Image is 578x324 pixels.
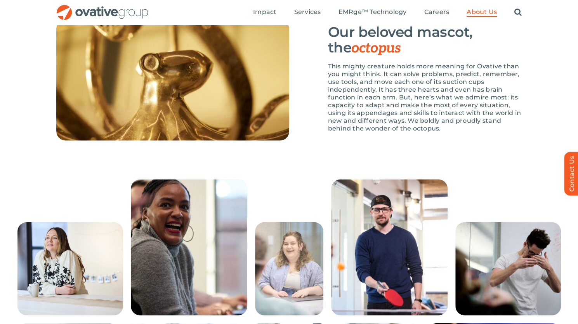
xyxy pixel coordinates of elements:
[351,40,401,57] span: octopus
[328,63,522,132] p: This mighty creature holds more meaning for Ovative than you might think. It can solve problems, ...
[253,8,276,16] span: Impact
[56,20,289,141] img: About_Us_-_Octopus[1]
[131,179,247,315] img: About Us – Bottom Collage 2
[255,222,323,315] img: About Us – Bottom Collage 3
[424,8,449,17] a: Careers
[514,8,522,17] a: Search
[294,8,321,16] span: Services
[424,8,449,16] span: Careers
[467,8,497,16] span: About Us
[17,222,123,315] img: About Us – Bottom Collage
[338,8,406,17] a: EMRge™ Technology
[455,222,561,315] img: About Us – Bottom Collage 5
[338,8,406,16] span: EMRge™ Technology
[467,8,497,17] a: About Us
[294,8,321,17] a: Services
[331,179,448,315] img: About Us – Bottom Collage 4
[253,8,276,17] a: Impact
[328,24,522,56] h3: Our beloved mascot, the
[56,4,149,11] a: OG_Full_horizontal_RGB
